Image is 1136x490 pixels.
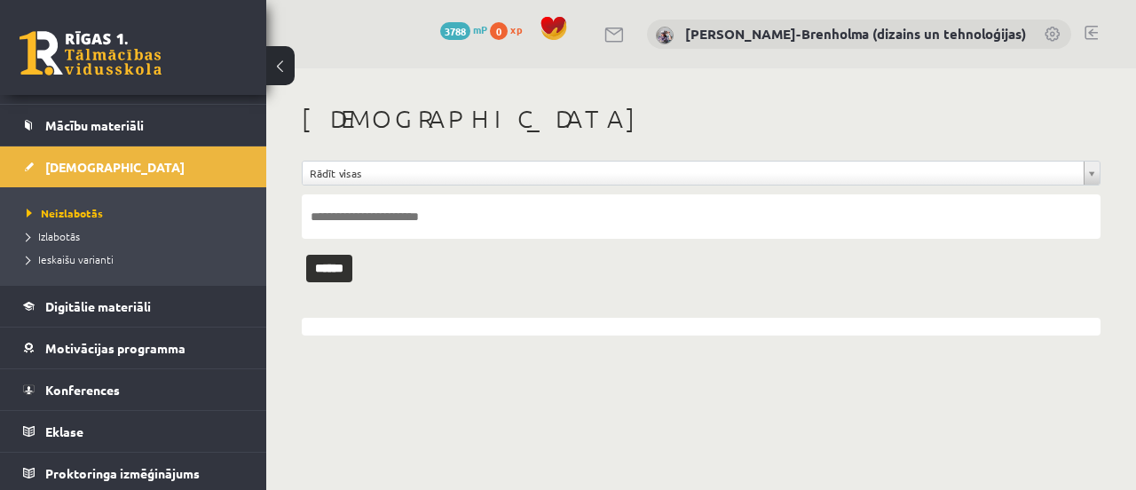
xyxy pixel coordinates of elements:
[440,22,487,36] a: 3788 mP
[27,251,248,267] a: Ieskaišu varianti
[45,340,185,356] span: Motivācijas programma
[23,369,244,410] a: Konferences
[685,25,1026,43] a: [PERSON_NAME]-Brenholma (dizains un tehnoloģijas)
[27,228,248,244] a: Izlabotās
[23,411,244,452] a: Eklase
[45,423,83,439] span: Eklase
[23,328,244,368] a: Motivācijas programma
[310,162,1077,185] span: Rādīt visas
[440,22,470,40] span: 3788
[490,22,531,36] a: 0 xp
[490,22,508,40] span: 0
[303,162,1100,185] a: Rādīt visas
[27,206,103,220] span: Neizlabotās
[23,105,244,146] a: Mācību materiāli
[302,104,1100,134] h1: [DEMOGRAPHIC_DATA]
[45,465,200,481] span: Proktoringa izmēģinājums
[510,22,522,36] span: xp
[473,22,487,36] span: mP
[27,252,114,266] span: Ieskaišu varianti
[45,159,185,175] span: [DEMOGRAPHIC_DATA]
[656,27,674,44] img: Ilze Erba-Brenholma (dizains un tehnoloģijas)
[45,382,120,398] span: Konferences
[27,229,80,243] span: Izlabotās
[45,298,151,314] span: Digitālie materiāli
[23,286,244,327] a: Digitālie materiāli
[20,31,162,75] a: Rīgas 1. Tālmācības vidusskola
[23,146,244,187] a: [DEMOGRAPHIC_DATA]
[27,205,248,221] a: Neizlabotās
[45,117,144,133] span: Mācību materiāli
